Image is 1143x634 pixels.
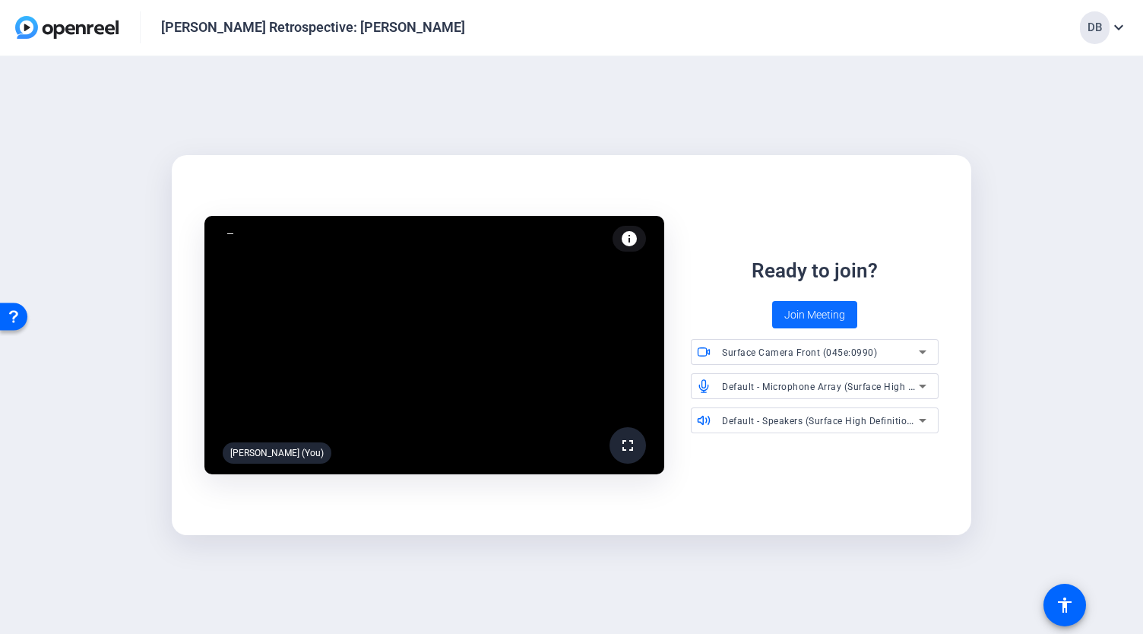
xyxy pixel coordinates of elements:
[752,256,878,286] div: Ready to join?
[772,301,857,328] button: Join Meeting
[1110,18,1128,36] mat-icon: expand_more
[722,347,877,358] span: Surface Camera Front (045e:0990)
[1056,596,1074,614] mat-icon: accessibility
[722,414,945,426] span: Default - Speakers (Surface High Definition Audio)
[619,436,637,455] mat-icon: fullscreen
[1080,11,1110,44] div: DB
[223,442,331,464] div: [PERSON_NAME] (You)
[784,307,845,323] span: Join Meeting
[15,16,119,39] img: OpenReel logo
[161,18,465,36] div: [PERSON_NAME] Retrospective: [PERSON_NAME]
[620,230,638,248] mat-icon: info
[722,380,983,392] span: Default - Microphone Array (Surface High Definition Audio)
